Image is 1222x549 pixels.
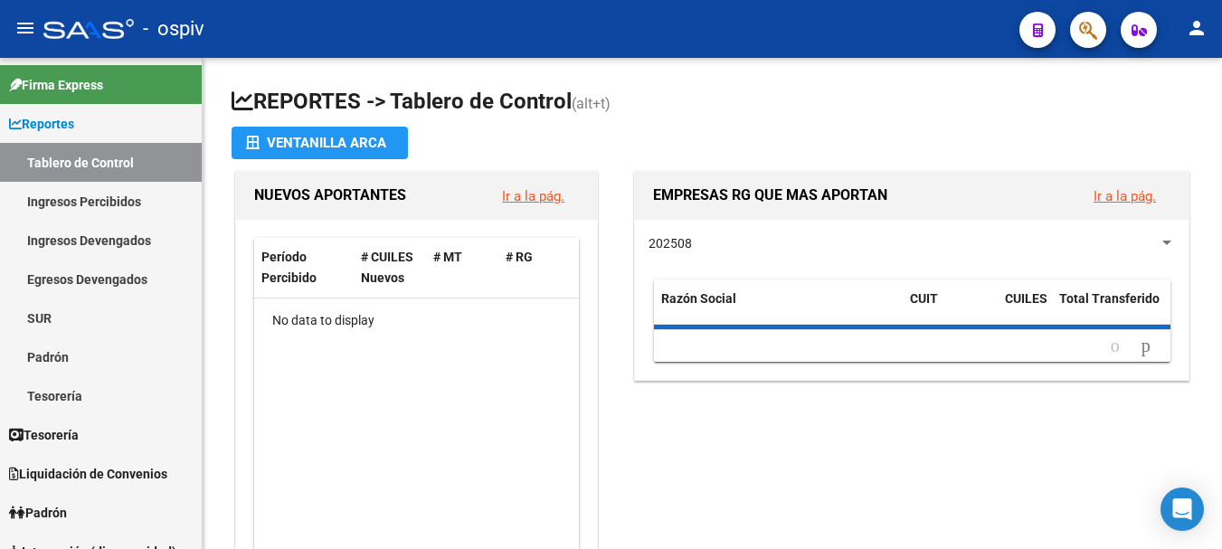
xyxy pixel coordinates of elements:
[433,250,462,264] span: # MT
[1052,279,1179,339] datatable-header-cell: Total Transferido
[903,279,998,339] datatable-header-cell: CUIT
[1079,179,1170,213] button: Ir a la pág.
[654,279,903,339] datatable-header-cell: Razón Social
[232,127,408,159] button: Ventanilla ARCA
[354,238,426,298] datatable-header-cell: # CUILES Nuevos
[1059,291,1160,306] span: Total Transferido
[254,186,406,204] span: NUEVOS APORTANTES
[649,236,692,251] span: 202508
[9,75,103,95] span: Firma Express
[9,425,79,445] span: Tesorería
[14,17,36,39] mat-icon: menu
[572,95,611,112] span: (alt+t)
[246,127,393,159] div: Ventanilla ARCA
[910,291,938,306] span: CUIT
[998,279,1052,339] datatable-header-cell: CUILES
[1186,17,1208,39] mat-icon: person
[254,238,354,298] datatable-header-cell: Período Percibido
[506,250,533,264] span: # RG
[261,250,317,285] span: Período Percibido
[1103,336,1128,356] a: go to previous page
[1133,336,1159,356] a: go to next page
[143,9,204,49] span: - ospiv
[361,250,413,285] span: # CUILES Nuevos
[653,186,887,204] span: EMPRESAS RG QUE MAS APORTAN
[232,87,1193,118] h1: REPORTES -> Tablero de Control
[1094,188,1156,204] a: Ir a la pág.
[9,503,67,523] span: Padrón
[426,238,498,298] datatable-header-cell: # MT
[1160,487,1204,531] div: Open Intercom Messenger
[254,298,583,344] div: No data to display
[488,179,579,213] button: Ir a la pág.
[498,238,571,298] datatable-header-cell: # RG
[9,464,167,484] span: Liquidación de Convenios
[661,291,736,306] span: Razón Social
[1005,291,1047,306] span: CUILES
[502,188,564,204] a: Ir a la pág.
[9,114,74,134] span: Reportes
